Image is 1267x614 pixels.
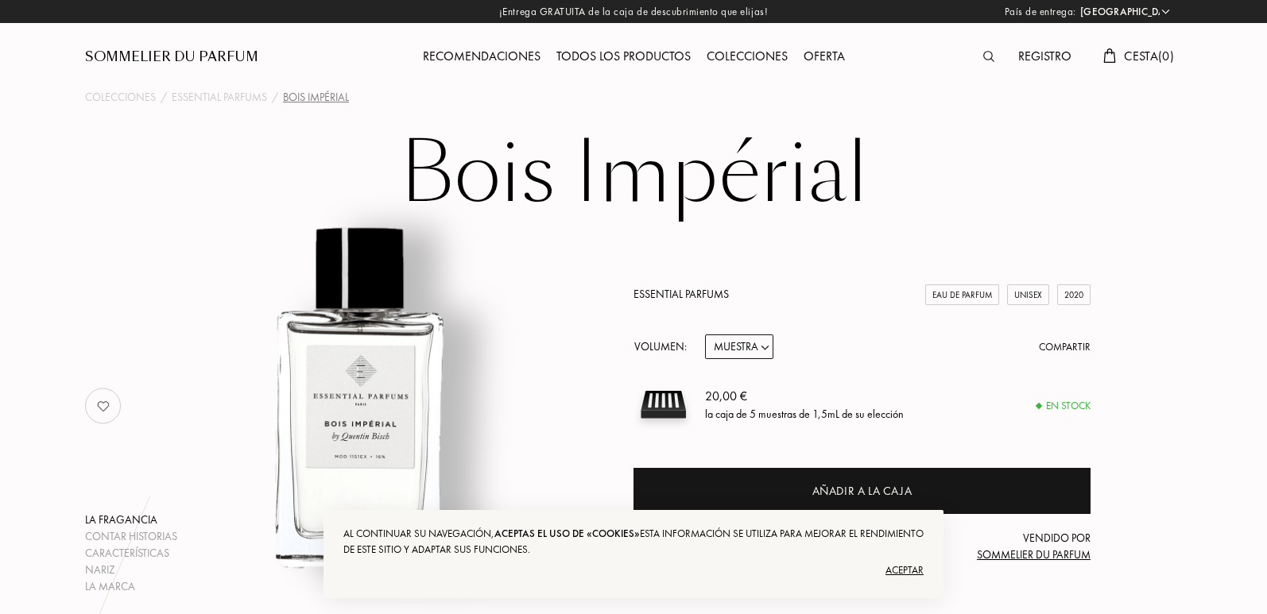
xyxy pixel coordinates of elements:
div: 2020 [1057,284,1091,306]
img: cart.svg [1103,48,1116,63]
img: search_icn.svg [983,51,994,62]
div: Contar historias [85,528,177,545]
a: Essential Parfums [633,287,729,301]
a: Sommelier du Parfum [85,48,258,67]
div: Nariz [85,562,177,578]
div: La fragancia [85,512,177,528]
div: Compartir [1039,339,1091,355]
div: / [272,89,278,106]
div: En stock [1036,398,1091,414]
div: Vendido por [938,530,1091,563]
div: Añadir a la caja [812,482,912,500]
img: Bois Impérial Essential Parfums [163,202,556,595]
a: Recomendaciones [415,48,548,64]
div: La marca [85,578,177,595]
a: Essential Parfums [172,89,267,106]
img: no_like_p.png [87,390,119,422]
a: Registro [1010,48,1079,64]
div: Volumen: [633,334,695,359]
a: Todos los productos [548,48,699,64]
div: Oferta [796,47,853,68]
div: Unisex [1007,284,1049,306]
span: País de entrega: [1005,4,1076,20]
a: Colecciones [699,48,796,64]
span: Sommelier du Parfum [977,547,1091,562]
div: Aceptar [343,558,924,583]
div: / [161,89,167,106]
div: Todos los productos [548,47,699,68]
div: Eau de Parfum [925,284,999,306]
a: Colecciones [85,89,156,106]
img: sample box [633,375,693,434]
div: Características [85,545,177,562]
div: Al continuar su navegación, Esta información se utiliza para mejorar el rendimiento de este sitio... [343,526,924,558]
h1: Bois Impérial [236,130,1031,218]
div: Colecciones [699,47,796,68]
div: 20,00 € [705,387,904,406]
div: Bois Impérial [283,89,349,106]
div: la caja de 5 muestras de 1,5mL de su elección [705,406,904,423]
div: Recomendaciones [415,47,548,68]
a: Oferta [796,48,853,64]
span: aceptas el uso de «cookies» [494,527,640,540]
span: Cesta ( 0 ) [1124,48,1174,64]
div: Registro [1010,47,1079,68]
